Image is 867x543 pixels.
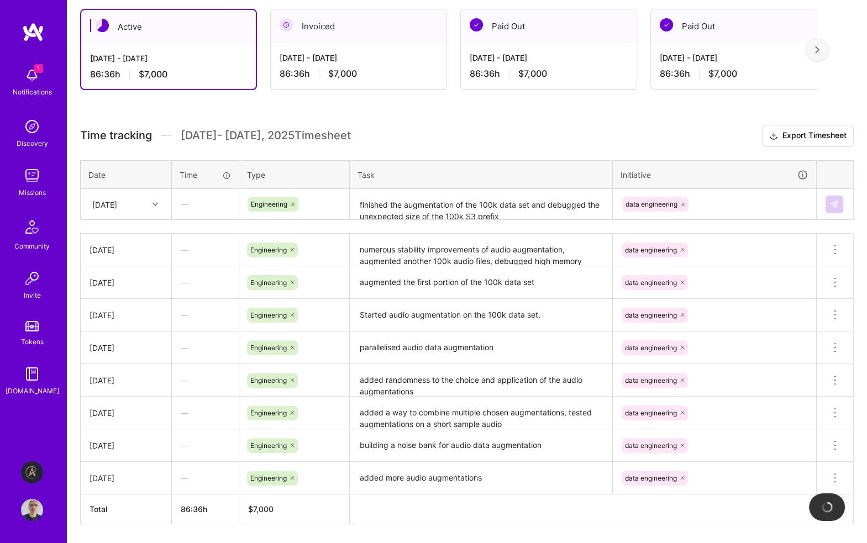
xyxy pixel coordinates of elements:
textarea: added a way to combine multiple chosen augmentations, tested augmentations on a short sample audio [351,398,611,428]
a: User Avatar [18,499,46,521]
div: [DOMAIN_NAME] [6,385,59,397]
div: [DATE] [90,440,162,451]
div: Invite [24,289,41,301]
div: [DATE] - [DATE] [280,52,438,64]
textarea: added randomness to the choice and application of the audio augmentations [351,365,611,396]
span: data engineering [625,409,677,417]
div: [DATE] - [DATE] [90,52,247,64]
div: [DATE] [92,198,117,210]
div: — [172,268,239,297]
div: [DATE] [90,407,162,419]
span: data engineering [625,376,677,384]
span: Time tracking [80,129,152,143]
div: 86:36 h [280,68,438,80]
span: Engineering [250,376,287,384]
span: Engineering [250,441,287,450]
div: — [172,463,239,493]
div: — [172,333,239,362]
img: logo [22,22,44,42]
textarea: numerous stability improvements of audio augmentation, augmented another 100k audio files, debugg... [351,235,611,265]
div: — [172,431,239,460]
div: Notifications [13,86,52,98]
span: data engineering [625,474,677,482]
span: Engineering [250,311,287,319]
textarea: parallelised audio data augmentation [351,333,611,363]
img: discovery [21,115,43,138]
span: Engineering [250,409,287,417]
div: [DATE] [90,375,162,386]
i: icon Chevron [153,202,158,207]
button: Export Timesheet [762,125,854,147]
span: data engineering [625,311,677,319]
div: [DATE] [90,277,162,288]
th: Type [239,160,350,189]
div: Community [14,240,50,252]
span: data engineering [625,246,677,254]
img: loading [821,500,834,514]
div: Time [180,169,231,181]
img: Active [96,19,109,32]
div: Missions [19,187,46,198]
i: icon Download [769,130,778,142]
span: $7,000 [328,68,357,80]
span: data engineering [625,278,677,287]
img: Paid Out [660,18,673,31]
div: null [826,196,844,213]
div: [DATE] [90,342,162,354]
textarea: Started audio augmentation on the 100k data set. [351,300,611,330]
div: 86:36 h [470,68,628,80]
div: Active [81,10,256,44]
span: data engineering [625,344,677,352]
div: Invoiced [271,9,446,43]
textarea: finished the augmentation of the 100k data set and debugged the unexpected size of the 100k S3 pr... [351,190,611,219]
span: Engineering [250,474,287,482]
span: data engineering [626,200,677,208]
img: tokens [25,321,39,331]
span: 1 [34,64,43,73]
img: Invite [21,267,43,289]
img: Submit [830,200,839,209]
div: [DATE] [90,472,162,484]
img: Paid Out [470,18,483,31]
div: Discovery [17,138,48,149]
div: [DATE] - [DATE] [660,52,818,64]
textarea: augmented the first portion of the 100k data set [351,267,611,298]
span: [DATE] - [DATE] , 2025 Timesheet [181,129,351,143]
div: [DATE] [90,309,162,321]
img: Invoiced [280,18,293,31]
div: — [172,235,239,265]
span: Engineering [250,278,287,287]
span: Engineering [250,246,287,254]
div: — [172,398,239,428]
textarea: added more audio augmentations [351,463,611,493]
th: Date [81,160,172,189]
img: Community [19,214,45,240]
img: Aldea: Transforming Behavior Change Through AI-Driven Coaching [21,461,43,483]
th: $7,000 [239,494,350,524]
img: guide book [21,363,43,385]
div: 86:36 h [90,68,247,80]
div: — [172,301,239,330]
th: Total [81,494,172,524]
textarea: building a noise bank for audio data augmentation [351,430,611,461]
div: — [172,189,238,219]
th: Task [350,160,613,189]
span: $7,000 [518,68,547,80]
span: $7,000 [139,68,167,80]
div: Initiative [621,168,808,181]
div: Paid Out [461,9,637,43]
span: data engineering [625,441,677,450]
th: 86:36h [172,494,239,524]
div: — [172,366,239,395]
div: [DATE] [90,244,162,256]
span: Engineering [250,344,287,352]
div: 86:36 h [660,68,818,80]
img: User Avatar [21,499,43,521]
span: Engineering [251,200,287,208]
a: Aldea: Transforming Behavior Change Through AI-Driven Coaching [18,461,46,483]
img: bell [21,64,43,86]
img: right [815,46,819,54]
div: [DATE] - [DATE] [470,52,628,64]
div: Tokens [21,336,44,347]
img: teamwork [21,165,43,187]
